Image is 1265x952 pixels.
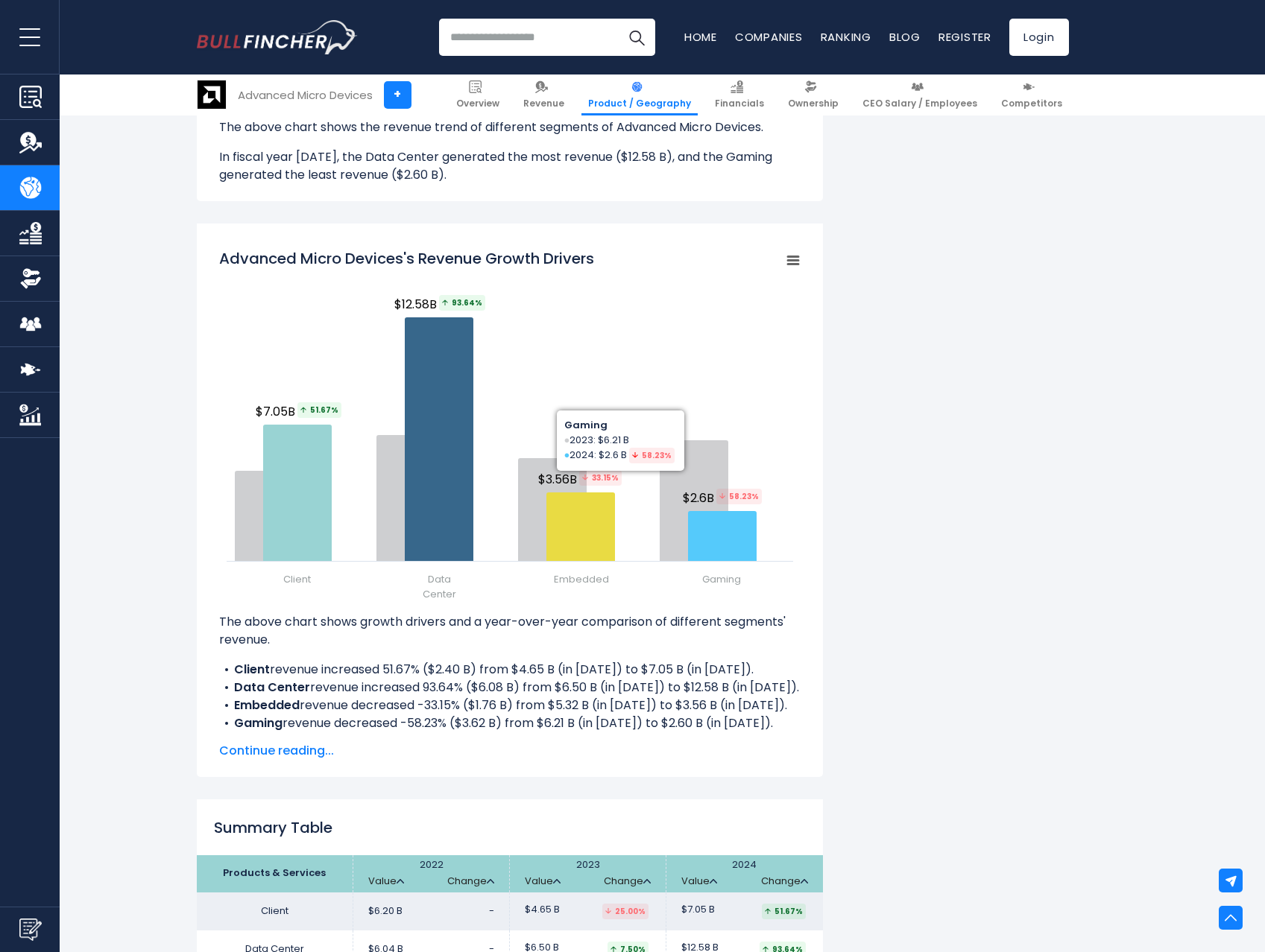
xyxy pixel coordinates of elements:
[856,74,984,115] a: CEO Salary / Employees
[353,855,510,892] th: 2022
[394,295,488,314] span: $12.58B
[517,74,571,115] a: Revenue
[604,875,651,888] a: Change
[523,98,564,110] span: Revenue
[234,679,310,696] b: Data Center
[197,892,353,930] td: Client
[889,29,921,45] a: Blog
[197,20,358,54] img: Bullfincher logo
[618,19,655,56] button: Search
[588,98,691,110] span: Product / Geography
[994,74,1069,115] a: Competitors
[19,267,42,290] img: Ownership
[684,29,717,45] a: Home
[256,402,344,421] span: $7.05B
[489,904,494,918] span: -
[384,81,411,109] a: +
[761,875,808,888] a: Change
[716,489,762,504] tspan: 58.23%
[297,402,341,418] span: 51.67%
[197,20,357,54] a: Go to homepage
[197,855,353,892] th: Products & Services
[219,241,801,613] svg: Advanced Micro Devices's Revenue Growth Drivers
[762,904,806,919] div: 51.67%
[219,742,801,760] span: Continue reading...
[423,572,456,602] span: Data Center
[1009,19,1069,56] a: Login
[525,904,560,916] span: $4.65 B
[666,855,823,892] th: 2024
[234,714,283,732] b: Gaming
[681,875,717,888] a: Value
[456,98,499,110] span: Overview
[449,74,506,115] a: Overview
[1001,98,1062,110] span: Competitors
[368,875,404,888] a: Value
[708,74,771,115] a: Financials
[702,572,741,587] span: Gaming
[234,661,270,678] b: Client
[368,905,403,918] span: $6.20 B
[554,572,609,587] span: Embedded
[602,904,649,919] div: 25.00%
[219,661,801,679] li: revenue increased 51.67% ($2.40 B) from $4.65 B (in [DATE]) to $7.05 B (in [DATE]).
[579,470,622,486] tspan: 33.15%
[219,696,801,714] li: revenue decreased -33.15% ($1.76 B) from $5.32 B (in [DATE]) to $3.56 B (in [DATE]).
[219,679,801,696] li: revenue increased 93.64% ($6.08 B) from $6.50 B (in [DATE]) to $12.58 B (in [DATE]).
[219,118,801,136] p: The above chart shows the revenue trend of different segments of Advanced Micro Devices.
[439,295,485,311] span: 93.64%
[219,613,801,649] p: The above chart shows growth drivers and a year-over-year comparison of different segments' revenue.
[197,816,823,839] h2: Summary Table
[788,98,839,110] span: Ownership
[510,855,666,892] th: 2023
[198,80,226,109] img: AMD logo
[581,74,698,115] a: Product / Geography
[683,489,764,507] span: $2.6B
[447,875,494,888] a: Change
[238,86,373,104] div: Advanced Micro Devices
[219,148,801,184] p: In fiscal year [DATE], the Data Center generated the most revenue ($12.58 B), and the Gaming gene...
[219,714,801,732] li: revenue decreased -58.23% ($3.62 B) from $6.21 B (in [DATE]) to $2.60 B (in [DATE]).
[283,572,311,587] span: Client
[862,98,977,110] span: CEO Salary / Employees
[525,875,561,888] a: Value
[735,29,803,45] a: Companies
[821,29,871,45] a: Ranking
[715,98,764,110] span: Financials
[939,29,991,45] a: Register
[681,904,715,916] span: $7.05 B
[219,248,594,269] tspan: Advanced Micro Devices's Revenue Growth Drivers
[234,696,300,714] b: Embedded
[781,74,845,115] a: Ownership
[538,470,624,489] span: $3.56B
